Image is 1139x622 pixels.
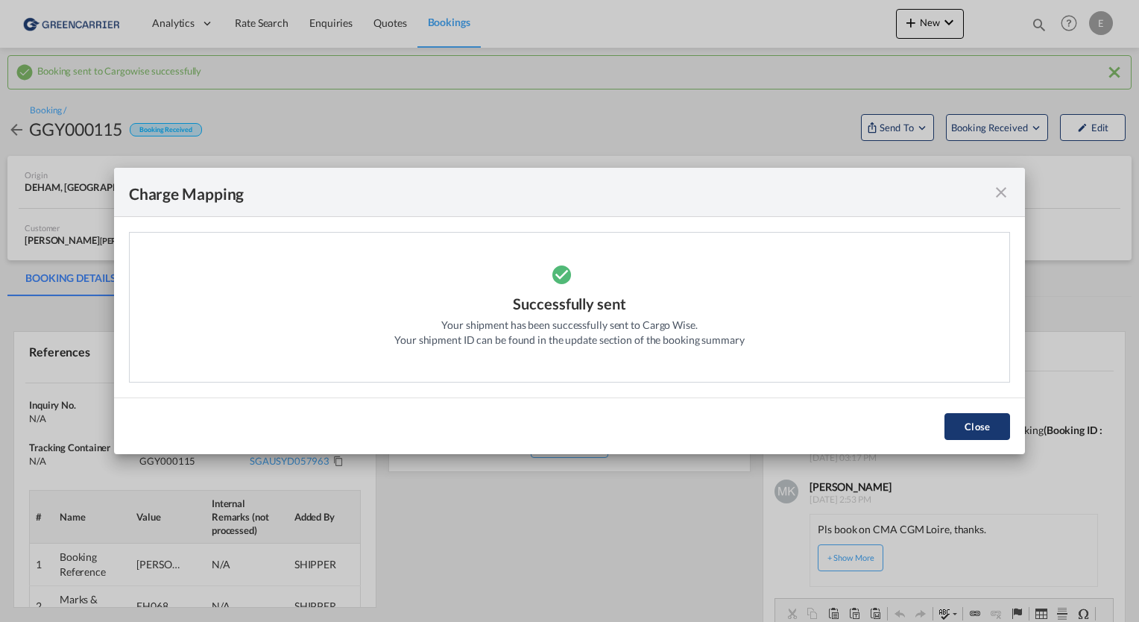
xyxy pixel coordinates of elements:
[992,183,1010,201] md-icon: icon-close fg-AAA8AD cursor
[394,333,745,348] div: Your shipment ID can be found in the update section of the booking summary
[944,413,1010,440] button: Close
[551,256,588,293] md-icon: icon-checkbox-marked-circle
[513,293,625,318] div: Successfully sent
[15,15,323,31] body: Editor, editor2
[441,318,698,333] div: Your shipment has been successfully sent to Cargo Wise.
[129,183,244,201] div: Charge Mapping
[114,168,1025,454] md-dialog: Please note ...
